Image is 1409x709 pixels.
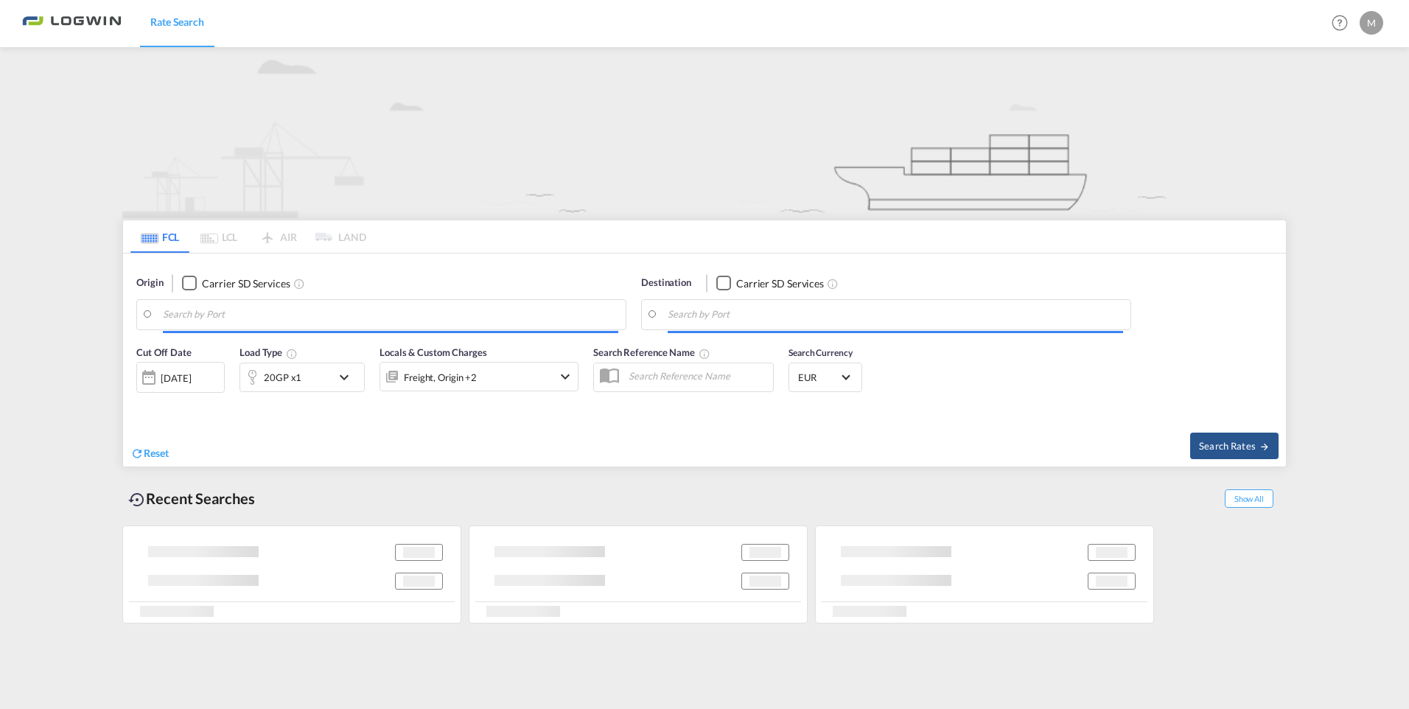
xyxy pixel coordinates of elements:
[136,276,163,290] span: Origin
[1259,441,1270,452] md-icon: icon-arrow-right
[736,276,824,291] div: Carrier SD Services
[641,276,691,290] span: Destination
[797,366,854,388] md-select: Select Currency: € EUREuro
[22,7,122,40] img: bc73a0e0d8c111efacd525e4c8ad7d32.png
[556,368,574,385] md-icon: icon-chevron-down
[827,278,839,290] md-icon: Unchecked: Search for CY (Container Yard) services for all selected carriers.Checked : Search for...
[130,447,144,460] md-icon: icon-refresh
[136,362,225,393] div: [DATE]
[668,304,1123,326] input: Search by Port
[136,391,147,411] md-datepicker: Select
[593,346,710,358] span: Search Reference Name
[1360,11,1383,35] div: M
[182,276,290,291] md-checkbox: Checkbox No Ink
[286,348,298,360] md-icon: Select multiple loads to view rates
[130,446,169,462] div: icon-refreshReset
[404,367,477,388] div: Freight Origin Destination Dock Stuffing
[699,348,710,360] md-icon: Your search will be saved by the below given name
[161,371,191,385] div: [DATE]
[163,304,618,326] input: Search by Port
[122,482,261,515] div: Recent Searches
[293,278,305,290] md-icon: Unchecked: Search for CY (Container Yard) services for all selected carriers.Checked : Search for...
[380,362,578,391] div: Freight Origin Destination Dock Stuffingicon-chevron-down
[1327,10,1360,37] div: Help
[130,220,366,253] md-pagination-wrapper: Use the left and right arrow keys to navigate between tabs
[240,346,298,358] span: Load Type
[621,365,773,387] input: Search Reference Name
[335,369,360,386] md-icon: icon-chevron-down
[798,371,839,384] span: EUR
[240,363,365,392] div: 20GP x1icon-chevron-down
[1199,440,1270,452] span: Search Rates
[380,346,487,358] span: Locals & Custom Charges
[144,447,169,459] span: Reset
[130,220,189,253] md-tab-item: FCL
[716,276,824,291] md-checkbox: Checkbox No Ink
[1225,489,1273,508] span: Show All
[150,15,204,28] span: Rate Search
[264,367,301,388] div: 20GP x1
[789,347,853,358] span: Search Currency
[1327,10,1352,35] span: Help
[1190,433,1279,459] button: Search Ratesicon-arrow-right
[128,491,146,509] md-icon: icon-backup-restore
[136,346,192,358] span: Cut Off Date
[122,47,1287,218] img: new-FCL.png
[202,276,290,291] div: Carrier SD Services
[123,254,1286,467] div: Origin Checkbox No InkUnchecked: Search for CY (Container Yard) services for all selected carrier...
